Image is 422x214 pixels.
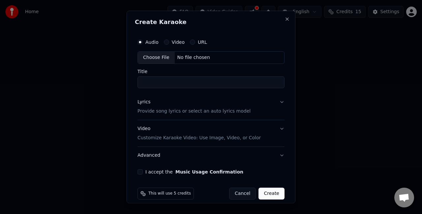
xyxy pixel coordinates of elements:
[145,40,159,44] label: Audio
[145,169,243,174] label: I accept the
[137,125,261,141] div: Video
[258,187,285,199] button: Create
[137,147,285,164] button: Advanced
[198,40,207,44] label: URL
[175,169,243,174] button: I accept the
[138,52,175,64] div: Choose File
[137,69,285,73] label: Title
[229,187,256,199] button: Cancel
[175,54,213,61] div: No file chosen
[137,108,251,114] p: Provide song lyrics or select an auto lyrics model
[135,19,287,25] h2: Create Karaoke
[137,93,285,120] button: LyricsProvide song lyrics or select an auto lyrics model
[137,98,150,105] div: Lyrics
[172,40,185,44] label: Video
[148,191,191,196] span: This will use 5 credits
[137,134,261,141] p: Customize Karaoke Video: Use Image, Video, or Color
[137,120,285,146] button: VideoCustomize Karaoke Video: Use Image, Video, or Color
